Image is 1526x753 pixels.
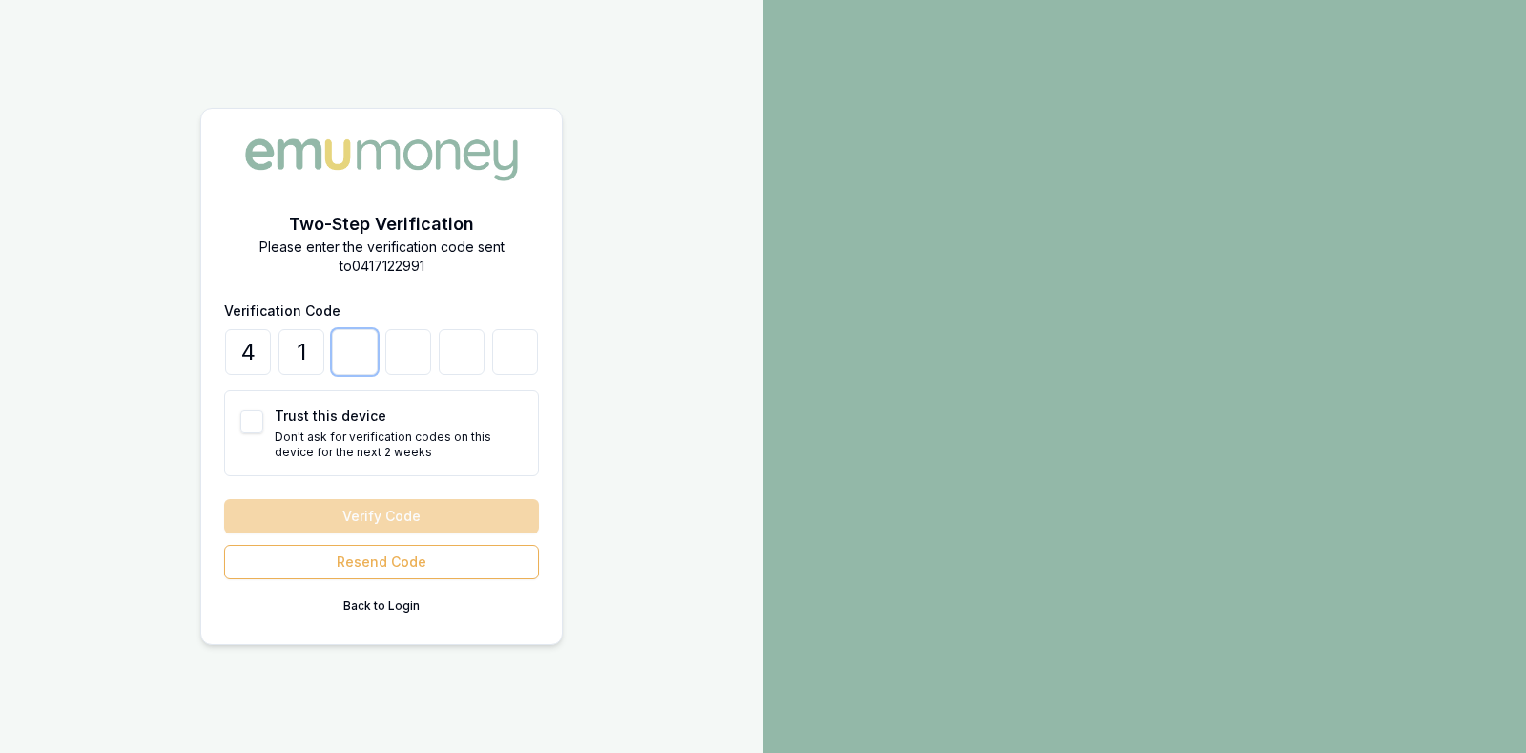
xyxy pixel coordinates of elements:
label: Trust this device [275,408,386,424]
img: Emu Money [238,132,525,187]
p: Please enter the verification code sent to 0417122991 [224,238,539,276]
button: Resend Code [224,545,539,579]
label: Verification Code [224,303,340,319]
button: Back to Login [224,591,539,621]
h2: Two-Step Verification [224,211,539,238]
p: Don't ask for verification codes on this device for the next 2 weeks [275,429,523,460]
